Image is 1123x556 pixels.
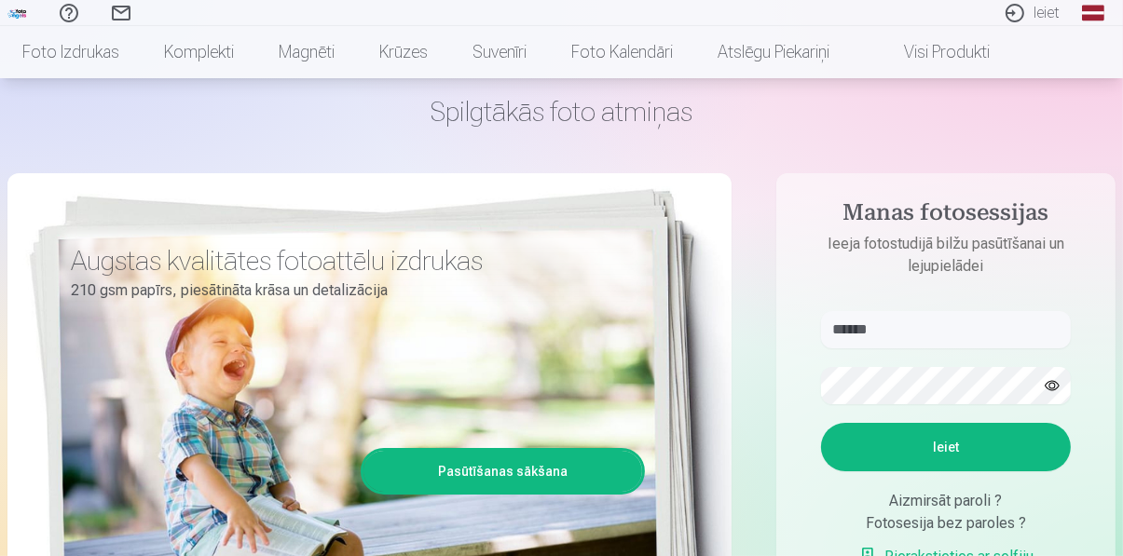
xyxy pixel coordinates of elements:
[71,244,631,278] h3: Augstas kvalitātes fotoattēlu izdrukas
[7,95,1116,129] h1: Spilgtākās foto atmiņas
[549,26,695,78] a: Foto kalendāri
[357,26,450,78] a: Krūzes
[821,490,1071,512] div: Aizmirsāt paroli ?
[821,423,1071,471] button: Ieiet
[256,26,357,78] a: Magnēti
[7,7,28,19] img: /fa1
[802,233,1089,278] p: Ieeja fotostudijā bilžu pasūtīšanai un lejupielādei
[450,26,549,78] a: Suvenīri
[695,26,852,78] a: Atslēgu piekariņi
[821,512,1071,535] div: Fotosesija bez paroles ?
[363,451,642,492] a: Pasūtīšanas sākšana
[71,278,631,304] p: 210 gsm papīrs, piesātināta krāsa un detalizācija
[142,26,256,78] a: Komplekti
[852,26,1012,78] a: Visi produkti
[802,199,1089,233] h4: Manas fotosessijas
